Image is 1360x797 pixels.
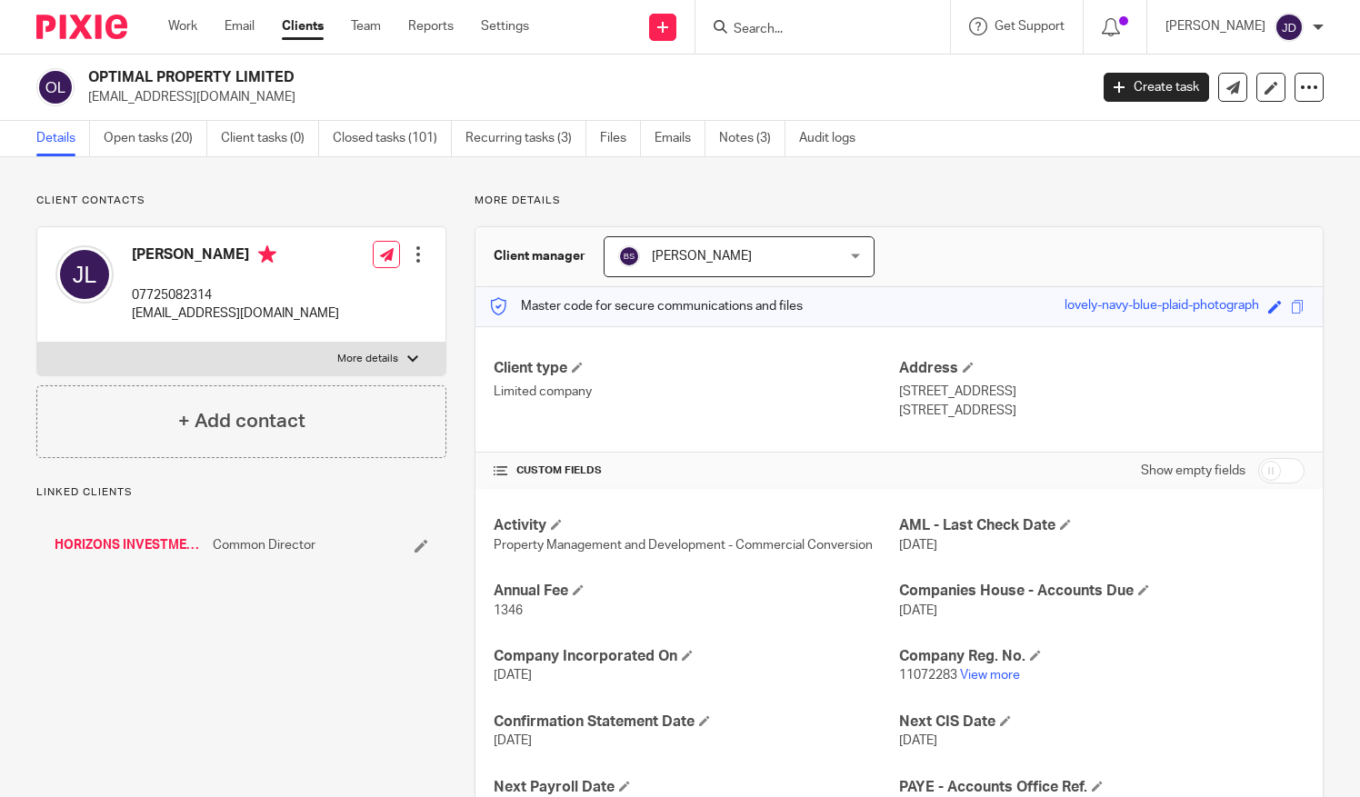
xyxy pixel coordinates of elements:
[899,647,1305,666] h4: Company Reg. No.
[221,121,319,156] a: Client tasks (0)
[960,669,1020,682] a: View more
[333,121,452,156] a: Closed tasks (101)
[799,121,869,156] a: Audit logs
[282,17,324,35] a: Clients
[494,539,873,552] span: Property Management and Development - Commercial Conversion
[408,17,454,35] a: Reports
[899,359,1305,378] h4: Address
[225,17,255,35] a: Email
[494,582,899,601] h4: Annual Fee
[494,383,899,401] p: Limited company
[351,17,381,35] a: Team
[1065,296,1259,317] div: lovely-navy-blue-plaid-photograph
[36,121,90,156] a: Details
[719,121,785,156] a: Notes (3)
[655,121,705,156] a: Emails
[36,15,127,39] img: Pixie
[899,604,937,617] span: [DATE]
[1104,73,1209,102] a: Create task
[481,17,529,35] a: Settings
[36,194,446,208] p: Client contacts
[494,734,532,747] span: [DATE]
[494,463,899,478] h4: CUSTOM FIELDS
[132,245,339,268] h4: [PERSON_NAME]
[132,286,339,304] p: 07725082314
[618,245,640,267] img: svg%3E
[55,245,114,304] img: svg%3E
[258,245,276,264] i: Primary
[1275,13,1304,42] img: svg%3E
[1141,462,1245,480] label: Show empty fields
[899,516,1305,535] h4: AML - Last Check Date
[494,647,899,666] h4: Company Incorporated On
[899,539,937,552] span: [DATE]
[732,22,895,38] input: Search
[899,402,1305,420] p: [STREET_ADDRESS]
[494,712,899,732] h4: Confirmation Statement Date
[88,68,879,87] h2: OPTIMAL PROPERTY LIMITED
[494,778,899,797] h4: Next Payroll Date
[899,383,1305,401] p: [STREET_ADDRESS]
[995,20,1065,33] span: Get Support
[494,604,523,617] span: 1346
[494,359,899,378] h4: Client type
[489,297,803,315] p: Master code for secure communications and files
[494,247,585,265] h3: Client manager
[494,516,899,535] h4: Activity
[178,407,305,435] h4: + Add contact
[465,121,586,156] a: Recurring tasks (3)
[36,485,446,500] p: Linked clients
[494,669,532,682] span: [DATE]
[899,582,1305,601] h4: Companies House - Accounts Due
[652,250,752,263] span: [PERSON_NAME]
[55,536,204,554] a: HORIZONS INVESTMENT LIMITED
[899,712,1305,732] h4: Next CIS Date
[104,121,207,156] a: Open tasks (20)
[168,17,197,35] a: Work
[475,194,1324,208] p: More details
[600,121,641,156] a: Files
[899,734,937,747] span: [DATE]
[337,352,398,366] p: More details
[899,778,1305,797] h4: PAYE - Accounts Office Ref.
[1165,17,1265,35] p: [PERSON_NAME]
[213,536,315,554] span: Common Director
[899,669,957,682] span: 11072283
[36,68,75,106] img: svg%3E
[88,88,1076,106] p: [EMAIL_ADDRESS][DOMAIN_NAME]
[132,304,339,323] p: [EMAIL_ADDRESS][DOMAIN_NAME]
